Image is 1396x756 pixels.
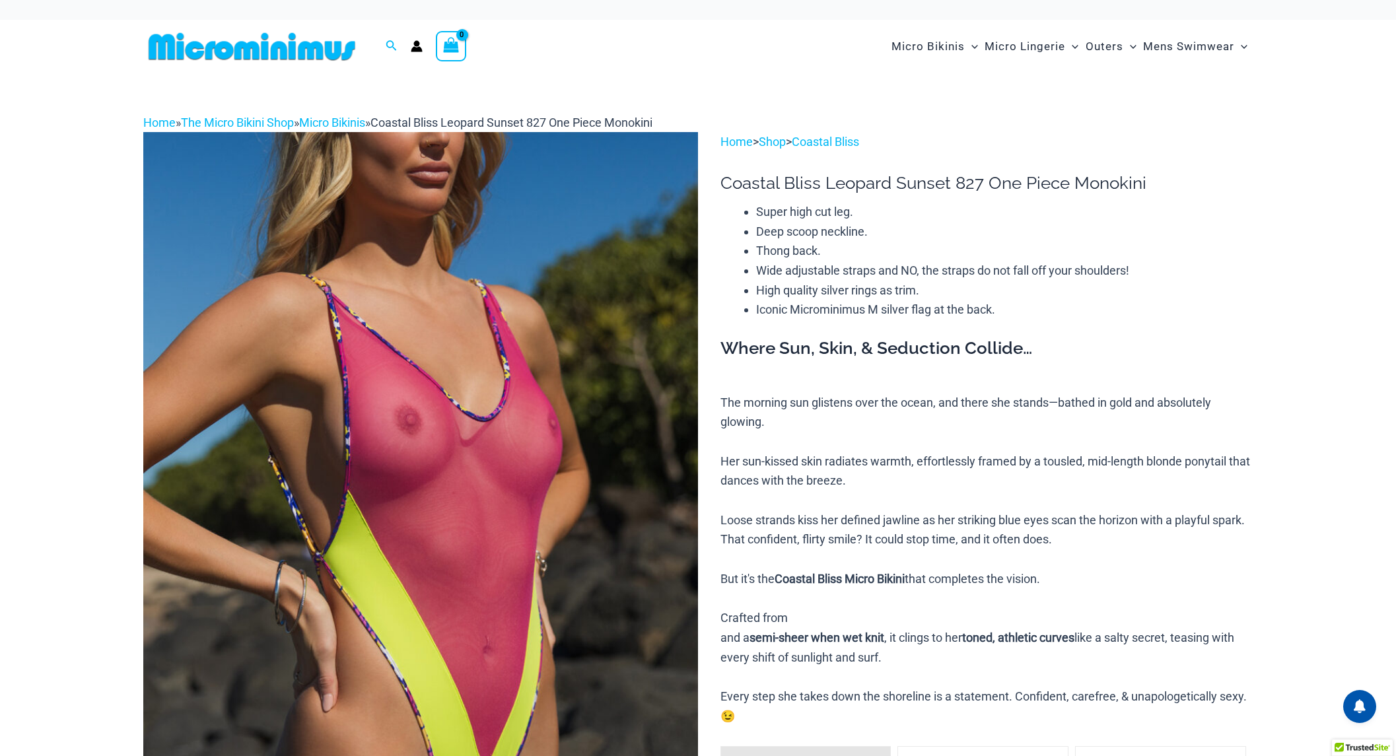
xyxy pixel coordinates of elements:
[720,173,1253,193] h1: Coastal Bliss Leopard Sunset 827 One Piece Monokini
[1140,26,1251,67] a: Mens SwimwearMenu ToggleMenu Toggle
[775,572,905,586] b: Coastal Bliss Micro Bikini
[720,132,1253,152] p: > >
[888,26,981,67] a: Micro BikinisMenu ToggleMenu Toggle
[891,30,965,63] span: Micro Bikinis
[181,116,294,129] a: The Micro Bikini Shop
[143,116,652,129] span: » » »
[756,202,1253,222] li: Super high cut leg.
[370,116,652,129] span: Coastal Bliss Leopard Sunset 827 One Piece Monokini
[756,222,1253,242] li: Deep scoop neckline.
[1086,30,1123,63] span: Outers
[386,38,398,55] a: Search icon link
[143,32,361,61] img: MM SHOP LOGO FLAT
[792,135,859,149] a: Coastal Bliss
[143,116,176,129] a: Home
[750,631,884,644] b: semi-sheer when wet knit
[1123,30,1136,63] span: Menu Toggle
[759,135,786,149] a: Shop
[985,30,1065,63] span: Micro Lingerie
[1234,30,1247,63] span: Menu Toggle
[981,26,1082,67] a: Micro LingerieMenu ToggleMenu Toggle
[299,116,365,129] a: Micro Bikinis
[720,628,1253,726] div: and a , it clings to her like a salty secret, teasing with every shift of sunlight and surf. Ever...
[720,393,1253,726] p: The morning sun glistens over the ocean, and there she stands—bathed in gold and absolutely glowi...
[756,281,1253,300] li: High quality silver rings as trim.
[756,261,1253,281] li: Wide adjustable straps and NO, the straps do not fall off your shoulders!
[886,24,1253,69] nav: Site Navigation
[1082,26,1140,67] a: OutersMenu ToggleMenu Toggle
[962,631,1074,644] b: toned, athletic curves
[720,337,1253,360] h3: Where Sun, Skin, & Seduction Collide…
[436,31,466,61] a: View Shopping Cart, empty
[411,40,423,52] a: Account icon link
[1143,30,1234,63] span: Mens Swimwear
[965,30,978,63] span: Menu Toggle
[756,300,1253,320] li: Iconic Microminimus M silver flag at the back.
[756,241,1253,261] li: Thong back.
[1065,30,1078,63] span: Menu Toggle
[720,135,753,149] a: Home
